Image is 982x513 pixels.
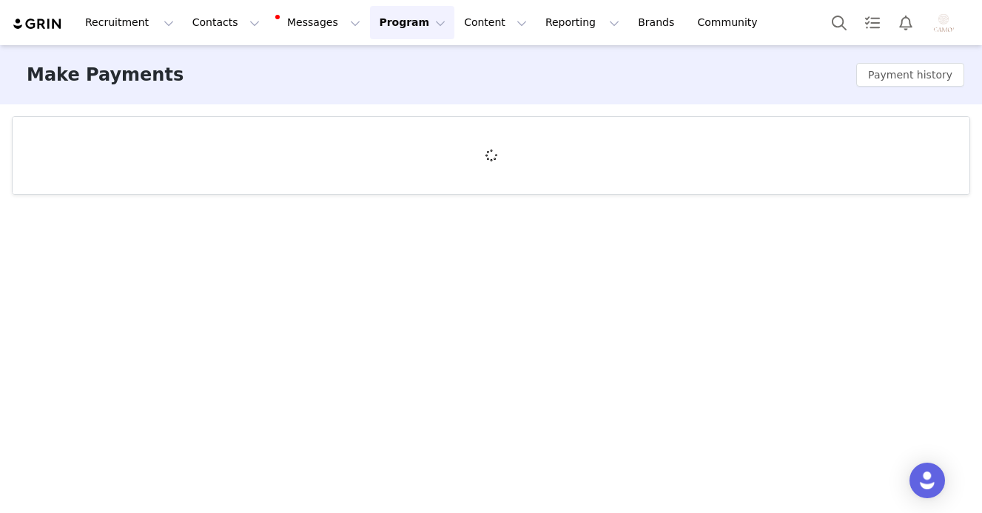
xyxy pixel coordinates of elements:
a: Brands [629,6,687,39]
button: Contacts [184,6,269,39]
a: Community [689,6,773,39]
button: Reporting [537,6,628,39]
div: Open Intercom Messenger [909,463,945,498]
button: Content [455,6,536,39]
button: Profile [923,11,970,35]
button: Search [823,6,855,39]
button: Program [370,6,454,39]
h3: Make Payments [27,61,184,88]
button: Recruitment [76,6,183,39]
button: Payment history [856,63,964,87]
img: c1339561-2281-496c-90c0-52fef8d894c9.png [932,11,955,35]
a: Tasks [856,6,889,39]
img: grin logo [12,17,64,31]
button: Messages [269,6,369,39]
button: Notifications [889,6,922,39]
